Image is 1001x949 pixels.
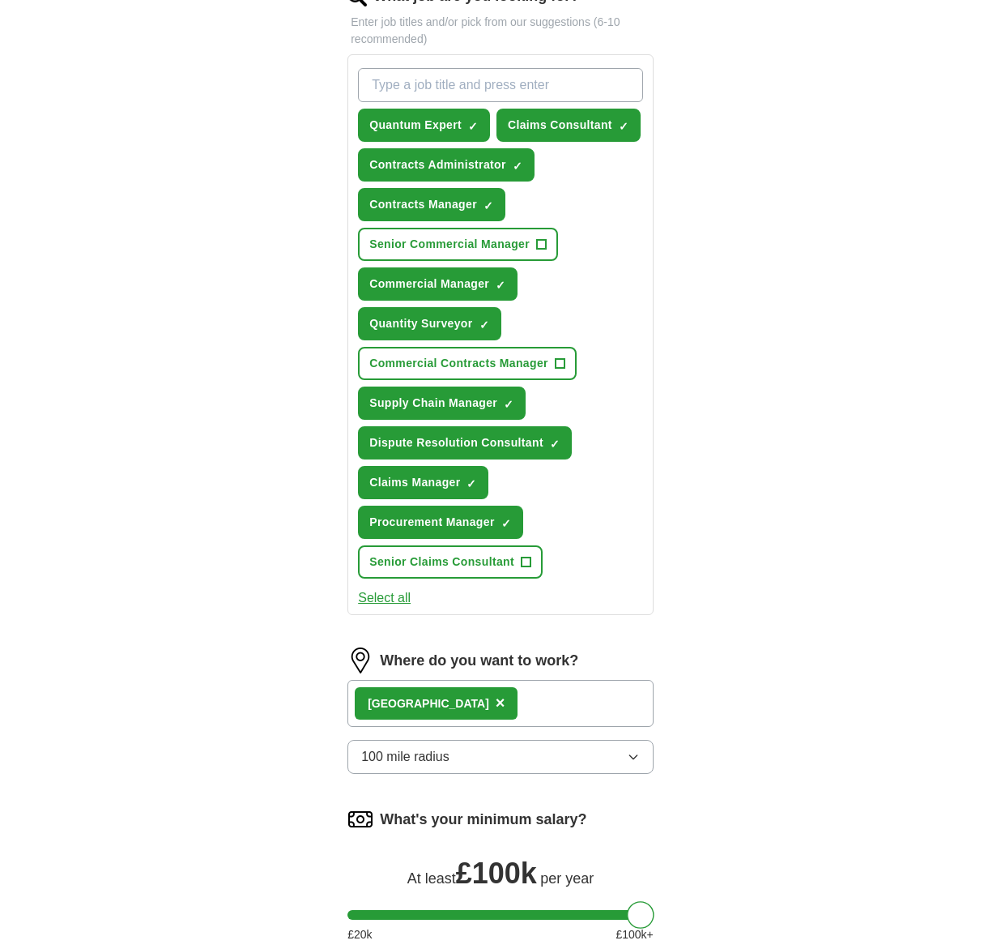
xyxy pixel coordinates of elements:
[496,694,505,712] span: ×
[361,747,449,767] span: 100 mile radius
[347,648,373,673] img: location.png
[368,695,489,712] div: [GEOGRAPHIC_DATA]
[501,517,511,530] span: ✓
[456,857,537,890] span: £ 100k
[483,199,493,212] span: ✓
[347,740,654,774] button: 100 mile radius
[358,267,518,301] button: Commercial Manager✓
[466,477,476,490] span: ✓
[369,355,548,372] span: Commercial Contracts Manager
[616,926,653,943] span: £ 100 k+
[619,120,628,133] span: ✓
[369,315,472,332] span: Quantity Surveyor
[358,506,522,539] button: Procurement Manager✓
[369,117,462,134] span: Quantum Expert
[496,279,505,292] span: ✓
[496,109,641,142] button: Claims Consultant✓
[407,870,456,887] span: At least
[369,236,530,253] span: Senior Commercial Manager
[380,650,578,672] label: Where do you want to work?
[508,117,612,134] span: Claims Consultant
[358,68,643,102] input: Type a job title and press enter
[358,588,411,608] button: Select all
[358,148,535,182] button: Contracts Administrator✓
[369,276,489,293] span: Commercial Manager
[540,870,594,887] span: per year
[369,196,477,213] span: Contracts Manager
[504,398,513,411] span: ✓
[347,926,372,943] span: £ 20 k
[358,188,505,221] button: Contracts Manager✓
[550,438,560,451] span: ✓
[369,395,497,412] span: Supply Chain Manager
[358,228,558,261] button: Senior Commercial Manager
[369,434,543,451] span: Dispute Resolution Consultant
[369,156,506,173] span: Contracts Administrator
[369,514,494,531] span: Procurement Manager
[358,307,500,340] button: Quantity Surveyor✓
[380,809,586,831] label: What's your minimum salary?
[358,545,543,579] button: Senior Claims Consultant
[479,318,489,331] span: ✓
[358,109,490,142] button: Quantum Expert✓
[358,466,488,499] button: Claims Manager✓
[358,387,526,420] button: Supply Chain Manager✓
[369,474,460,491] span: Claims Manager
[347,14,654,48] p: Enter job titles and/or pick from our suggestions (6-10 recommended)
[468,120,478,133] span: ✓
[369,554,514,571] span: Senior Claims Consultant
[358,426,572,460] button: Dispute Resolution Consultant✓
[347,806,373,832] img: salary.png
[496,691,505,716] button: ×
[513,160,522,173] span: ✓
[358,347,577,380] button: Commercial Contracts Manager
